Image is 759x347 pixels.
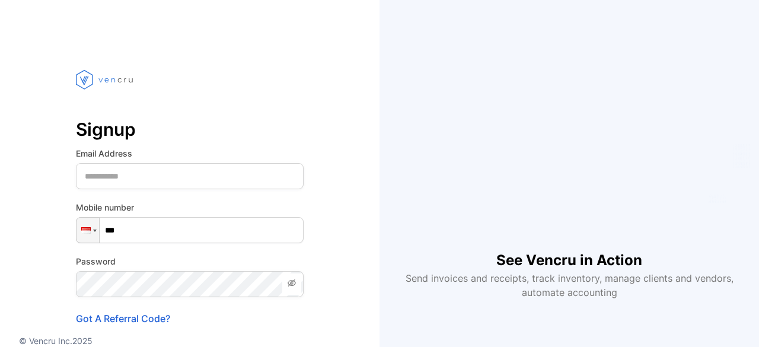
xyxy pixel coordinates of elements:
iframe: YouTube video player [417,47,721,231]
h1: See Vencru in Action [496,231,642,271]
img: vencru logo [76,47,135,112]
label: Email Address [76,147,304,160]
p: Signup [76,115,304,144]
div: Indonesia: + 62 [76,218,99,243]
label: Password [76,255,304,268]
p: Got A Referral Code? [76,311,304,326]
label: Mobile number [76,201,304,214]
p: Send invoices and receipts, track inventory, manage clients and vendors, automate accounting [398,271,740,300]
